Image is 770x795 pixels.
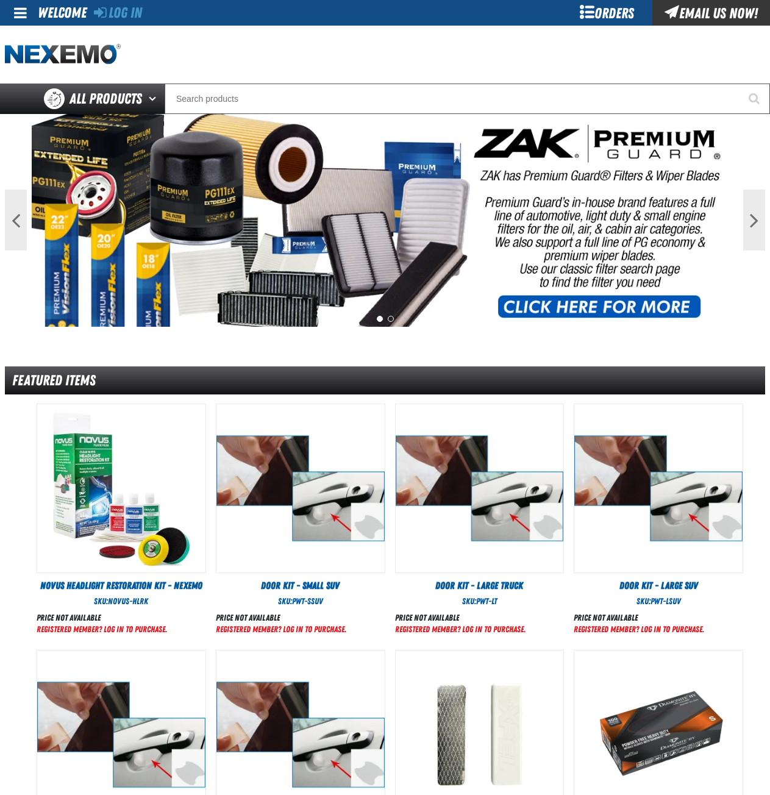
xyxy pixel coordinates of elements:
span: Door Kit - Small SUV [261,580,340,591]
div: Price not available [574,612,704,624]
span: Door Kit - Large Truck [435,580,523,591]
img: Door Kit - Large SUV [574,404,743,572]
span: Novus Headlight Restoration Kit - Nexemo [40,580,202,591]
span: PWT-SSUV [292,596,323,606]
button: Start Searching [740,84,770,114]
button: Open All Products pages [144,84,165,114]
div: Price not available [216,612,346,624]
img: Novus Headlight Restoration Kit - Nexemo [37,404,205,572]
button: Previous [5,190,27,251]
span: All Products [70,88,142,110]
a: Registered Member? Log In to purchase. [37,624,167,634]
: View Details of the Door Kit - Large SUV [574,404,743,572]
button: 2 of 2 [388,316,394,322]
a: Log In [94,4,142,21]
a: Door Kit - Large Truck [395,579,565,593]
img: Nexemo logo [5,44,121,65]
a: Novus Headlight Restoration Kit - Nexemo [37,579,206,593]
a: Registered Member? Log In to purchase. [574,624,704,634]
button: Next [743,190,765,251]
a: Registered Member? Log In to purchase. [395,624,526,634]
div: Price not available [37,612,167,624]
div: Featured Items [5,366,765,395]
div: SKU: [395,596,565,607]
input: Search [165,84,770,114]
div: SKU: [37,596,206,607]
div: Price not available [395,612,526,624]
span: Door Kit - Large SUV [619,580,698,591]
: View Details of the Door Kit - Large Truck [396,404,564,572]
: View Details of the Novus Headlight Restoration Kit - Nexemo [37,404,205,572]
a: Door Kit - Small SUV [216,579,385,593]
img: PG Filters & Wipers [32,114,738,327]
: View Details of the Door Kit - Small SUV [216,404,385,572]
a: Door Kit - Large SUV [574,579,743,593]
div: SKU: [216,596,385,607]
img: Door Kit - Small SUV [216,404,385,572]
button: 1 of 2 [377,316,383,322]
img: Door Kit - Large Truck [396,404,564,572]
span: PWT-LSUV [651,596,681,606]
span: NOVUS-HLRK [108,596,148,606]
div: SKU: [574,596,743,607]
span: PWT-LT [476,596,497,606]
a: Registered Member? Log In to purchase. [216,624,346,634]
